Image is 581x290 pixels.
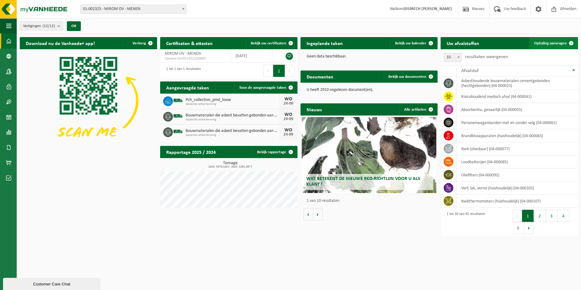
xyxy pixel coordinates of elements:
span: 10 [444,53,462,62]
span: Vestigingen [23,22,55,31]
a: Bekijk uw certificaten [246,37,297,49]
button: Vestigingen(12/12) [20,21,63,30]
div: 1 tot 10 van 42 resultaten [444,209,485,235]
span: Afvalstof [461,68,479,73]
h2: Uw afvalstoffen [441,37,485,49]
button: Next [524,222,534,234]
h3: Tonnage [163,161,297,168]
img: Download de VHEPlus App [20,49,157,152]
a: Ophaling aanvragen [529,37,577,49]
count: (12/12) [43,24,55,28]
p: U heeft 2910 ongelezen document(en). [307,88,432,92]
strong: DISPATCH [PERSON_NAME] [404,7,452,11]
button: Vorige [304,208,313,220]
span: Toon de aangevraagde taken [239,86,286,90]
h2: Ingeplande taken [301,37,349,49]
span: Pch_collection_pmd_loose [186,98,279,102]
span: 01-002325 - MIROM OV - MENEN [80,5,187,14]
h2: Documenten [301,71,339,82]
div: WO [282,97,294,102]
span: 01-002325 - MIROM OV - MENEN [81,5,186,13]
h2: Aangevraagde taken [160,81,215,93]
td: kwikthermometers (huishoudelijk) (04-000107) [457,195,578,208]
td: loodbatterijen (04-000085) [457,155,578,168]
span: Bekijk uw documenten [388,75,426,79]
span: Geplande zelfaanlevering [186,102,279,106]
a: Wat betekent de nieuwe RED-richtlijn voor u als klant? [302,117,436,193]
td: brandblusapparaten (huishoudelijk) (04-000065) [457,129,578,142]
td: asbesthoudende bouwmaterialen cementgebonden (hechtgebonden) (04-000023) [457,77,578,90]
h2: Rapportage 2025 / 2024 [160,146,222,158]
div: WO [282,128,294,133]
td: [DATE] [231,49,272,63]
a: Bekijk uw kalender [390,37,437,49]
button: 1 [522,210,534,222]
span: Wat betekent de nieuwe RED-richtlijn voor u als klant? [306,176,420,187]
a: Alle artikelen [399,103,437,116]
button: 5 [512,222,524,234]
img: BL-SO-LV [173,95,183,106]
h2: Download nu de Vanheede+ app! [20,37,101,49]
h2: Nieuws [301,103,328,115]
button: OK [67,21,81,31]
iframe: chat widget [3,277,101,290]
h2: Certificaten & attesten [160,37,219,49]
span: Bekijk uw certificaten [251,41,286,45]
button: Volgende [313,208,323,220]
span: Bouwmaterialen die asbest bevatten gebonden aan cement, bitumen, kunststof of li... [186,113,279,118]
td: oliefilters (04-000092) [457,168,578,181]
button: Previous [263,65,273,77]
span: 2024: 3375,418 t - 2025: 2292,587 t [163,165,297,168]
span: Bekijk uw kalender [395,41,426,45]
td: verf, lak, vernis (huishoudelijk) (04-000105) [457,181,578,195]
span: Ophaling aanvragen [534,41,567,45]
button: 4 [558,210,569,222]
a: Toon de aangevraagde taken [234,81,297,94]
span: Verberg [132,41,146,45]
span: Geplande zelfaanlevering [186,118,279,122]
span: MIROM OV - MENEN [165,51,201,56]
span: Geplande zelfaanlevering [186,133,279,137]
td: personenwagenbanden met en zonder velg (04-000061) [457,116,578,129]
div: 24-09 [282,117,294,121]
button: 3 [546,210,558,222]
p: 1 van 10 resultaten [307,199,435,203]
button: 2 [534,210,546,222]
button: Previous [512,210,522,222]
a: Bekijk uw documenten [383,71,437,83]
div: WO [282,112,294,117]
button: Verberg [128,37,156,49]
a: Bekijk rapportage [252,146,297,158]
span: Bouwmaterialen die asbest bevatten gebonden aan cement, bitumen, kunststof of li... [186,129,279,133]
span: Consent-SelfD-VEG2200067 [165,56,226,61]
td: risicohoudend medisch afval (04-000041) [457,90,578,103]
img: BL-SO-LV [173,111,183,121]
div: 1 tot 1 van 1 resultaten [163,64,201,78]
span: 10 [444,53,462,62]
div: 24-09 [282,133,294,137]
td: kwik (vloeibaar) (04-000077) [457,142,578,155]
div: 24-09 [282,102,294,106]
label: resultaten weergeven [465,54,508,59]
td: absorbentia, gevaarlijk (04-000055) [457,103,578,116]
button: 1 [273,65,285,77]
p: Geen data beschikbaar. [307,54,432,59]
img: BL-SO-LV [173,126,183,137]
button: Next [285,65,294,77]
